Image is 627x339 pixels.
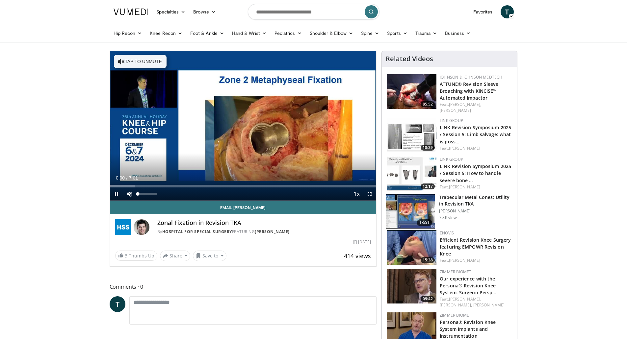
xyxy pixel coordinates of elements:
[439,208,513,214] p: [PERSON_NAME]
[248,4,379,20] input: Search topics, interventions
[440,124,511,144] a: LINK Revision Symposium 2025 / Session 5: Limb salvage: what is poss…
[449,296,481,302] a: [PERSON_NAME],
[421,101,435,107] span: 85:52
[386,194,435,229] img: 286158_0001_1.png.150x105_q85_crop-smart_upscale.jpg
[440,118,463,123] a: LINK Group
[440,302,472,308] a: [PERSON_NAME],
[228,27,271,40] a: Hand & Wrist
[115,251,157,261] a: 3 Thumbs Up
[114,9,148,15] img: VuMedi Logo
[189,5,220,18] a: Browse
[152,5,190,18] a: Specialties
[440,269,471,275] a: Zimmer Biomet
[449,145,480,151] a: [PERSON_NAME]
[473,302,505,308] a: [PERSON_NAME]
[146,27,186,40] a: Knee Recon
[110,51,377,201] video-js: Video Player
[110,187,123,201] button: Pause
[157,219,371,227] h4: Zonal Fixation in Revision TKA
[387,74,436,109] img: a6cc4739-87cc-4358-abd9-235c6f460cb9.150x105_q85_crop-smart_upscale.jpg
[440,108,471,113] a: [PERSON_NAME]
[125,253,127,259] span: 3
[383,27,411,40] a: Sports
[387,230,436,265] a: 15:38
[134,219,149,235] img: Avatar
[115,219,131,235] img: Hospital for Special Surgery
[440,184,512,190] div: Feat.
[440,276,496,296] a: Our experience with the Persona® Revision Knee System: Surgeon Persp…
[440,237,511,257] a: Efficient Revision Knee Surgery featuring EMPOWR Revision Knee
[271,27,306,40] a: Pediatrics
[387,118,436,152] a: 18:29
[440,319,496,339] a: Persona® Revision Knee System Implants and Instrumentation
[110,27,146,40] a: Hip Recon
[421,257,435,263] span: 15:38
[440,296,512,308] div: Feat.
[440,257,512,263] div: Feat.
[387,269,436,303] a: 09:42
[469,5,497,18] a: Favorites
[440,157,463,162] a: LINK Group
[193,251,226,261] button: Save to
[440,102,512,113] div: Feat.
[386,55,433,63] h4: Related Videos
[439,215,458,220] p: 7.8K views
[129,175,138,181] span: 7:01
[421,296,435,302] span: 09:42
[110,185,377,187] div: Progress Bar
[440,81,498,101] a: ATTUNE® Revision Sleeve Broaching with KINCISE™ Automated Impactor
[440,312,471,318] a: Zimmer Biomet
[440,163,511,183] a: LINK Revision Symposium 2025 / Session 5: How to handle severe bone …
[386,194,513,229] a: 13:51 Trabecular Metal Cones: Utility in Revision TKA [PERSON_NAME] 7.8K views
[110,296,125,312] a: T
[255,229,290,234] a: [PERSON_NAME]
[306,27,357,40] a: Shoulder & Elbow
[162,229,232,234] a: Hospital for Special Surgery
[439,194,513,207] h3: Trabecular Metal Cones: Utility in Revision TKA
[387,269,436,303] img: 7b09b83e-8b07-49a9-959a-b57bd9bf44da.150x105_q85_crop-smart_upscale.jpg
[353,239,371,245] div: [DATE]
[157,229,371,235] div: By FEATURING
[421,145,435,151] span: 18:29
[501,5,514,18] a: T
[350,187,363,201] button: Playback Rate
[449,184,480,190] a: [PERSON_NAME]
[387,230,436,265] img: 2c6dc023-217a-48ee-ae3e-ea951bf834f3.150x105_q85_crop-smart_upscale.jpg
[110,282,377,291] span: Comments 0
[160,251,191,261] button: Share
[449,257,480,263] a: [PERSON_NAME]
[116,175,125,181] span: 0:00
[417,219,432,226] span: 13:51
[114,55,167,68] button: Tap to unmute
[123,187,136,201] button: Unmute
[138,193,157,195] div: Volume Level
[440,74,502,80] a: Johnson & Johnson MedTech
[357,27,383,40] a: Spine
[126,175,128,181] span: /
[411,27,441,40] a: Trauma
[387,157,436,191] img: 463e9b81-8a9b-46df-ab8a-52de4decb3fe.150x105_q85_crop-smart_upscale.jpg
[186,27,228,40] a: Foot & Ankle
[387,157,436,191] a: 12:17
[387,74,436,109] a: 85:52
[421,183,435,189] span: 12:17
[387,118,436,152] img: cc288bf3-a1fa-4896-92c4-d329ac39a7f3.150x105_q85_crop-smart_upscale.jpg
[110,201,377,214] a: Email [PERSON_NAME]
[440,145,512,151] div: Feat.
[344,252,371,260] span: 414 views
[440,230,454,236] a: Enovis
[441,27,475,40] a: Business
[449,102,481,107] a: [PERSON_NAME],
[363,187,376,201] button: Fullscreen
